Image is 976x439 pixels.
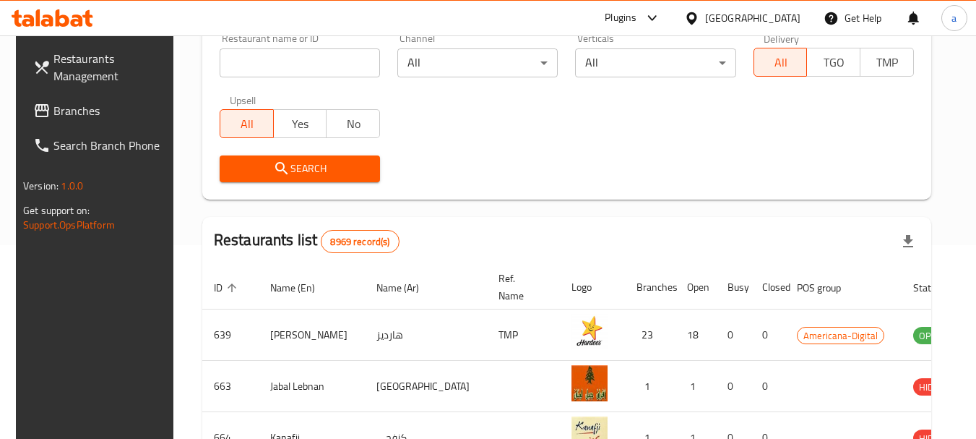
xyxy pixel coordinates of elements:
[764,33,800,43] label: Delivery
[259,361,365,412] td: Jabal Lebnan
[913,378,956,396] div: HIDDEN
[61,176,83,195] span: 1.0.0
[202,310,259,361] td: 639
[625,361,675,412] td: 1
[231,160,368,178] span: Search
[625,310,675,361] td: 23
[891,224,925,259] div: Export file
[751,361,785,412] td: 0
[675,361,716,412] td: 1
[605,9,636,27] div: Plugins
[913,379,956,396] span: HIDDEN
[22,41,179,93] a: Restaurants Management
[22,128,179,163] a: Search Branch Phone
[751,265,785,310] th: Closed
[705,10,800,26] div: [GEOGRAPHIC_DATA]
[866,52,908,73] span: TMP
[22,93,179,128] a: Branches
[797,279,860,297] span: POS group
[813,52,855,73] span: TGO
[220,109,274,138] button: All
[560,265,625,310] th: Logo
[23,216,115,234] a: Support.OpsPlatform
[397,48,558,77] div: All
[202,361,259,412] td: 663
[760,52,802,73] span: All
[273,109,327,138] button: Yes
[376,279,438,297] span: Name (Ar)
[860,48,914,77] button: TMP
[716,310,751,361] td: 0
[23,201,90,220] span: Get support on:
[753,48,808,77] button: All
[675,265,716,310] th: Open
[53,50,168,85] span: Restaurants Management
[571,365,608,401] img: Jabal Lebnan
[625,265,675,310] th: Branches
[23,176,59,195] span: Version:
[321,230,399,253] div: Total records count
[220,48,380,77] input: Search for restaurant name or ID..
[365,361,487,412] td: [GEOGRAPHIC_DATA]
[575,48,735,77] div: All
[332,114,374,135] span: No
[230,95,256,105] label: Upsell
[280,114,321,135] span: Yes
[913,328,949,344] span: OPEN
[798,328,884,344] span: Americana-Digital
[571,314,608,350] img: Hardee's
[326,109,380,138] button: No
[214,229,400,253] h2: Restaurants list
[53,137,168,154] span: Search Branch Phone
[226,114,268,135] span: All
[498,270,543,304] span: Ref. Name
[487,310,560,361] td: TMP
[675,310,716,361] td: 18
[270,279,334,297] span: Name (En)
[259,310,365,361] td: [PERSON_NAME]
[806,48,860,77] button: TGO
[214,279,241,297] span: ID
[751,310,785,361] td: 0
[716,265,751,310] th: Busy
[365,310,487,361] td: هارديز
[321,235,398,249] span: 8969 record(s)
[951,10,956,26] span: a
[913,279,960,297] span: Status
[716,361,751,412] td: 0
[220,155,380,182] button: Search
[53,102,168,119] span: Branches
